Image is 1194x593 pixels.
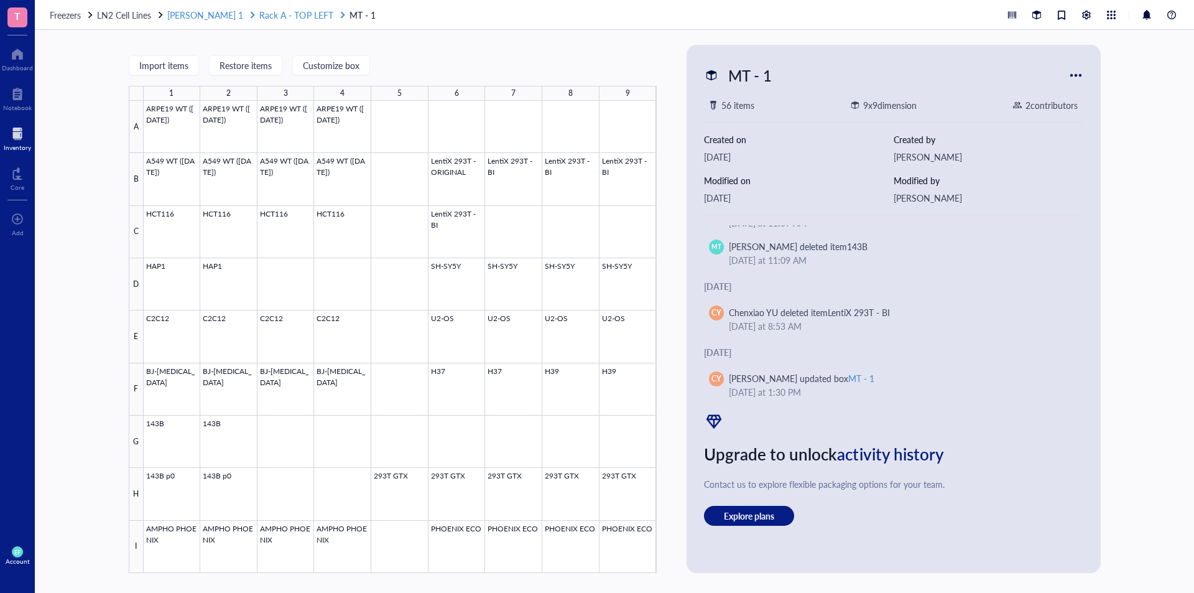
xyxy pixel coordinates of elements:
[828,306,890,319] div: LentiX 293T - BI
[511,85,516,101] div: 7
[704,441,1083,467] div: Upgrade to unlock
[129,258,144,311] div: D
[704,367,1083,404] a: CY[PERSON_NAME] updated boxMT - 1[DATE] at 1:30 PM
[97,8,165,22] a: LN2 Cell Lines
[129,521,144,573] div: I
[3,104,32,111] div: Notebook
[626,85,630,101] div: 9
[721,98,754,112] div: 56 items
[129,311,144,363] div: E
[894,150,1083,164] div: [PERSON_NAME]
[729,306,890,319] div: Chenxiao YU deleted item
[2,64,33,72] div: Dashboard
[340,85,345,101] div: 4
[129,363,144,416] div: F
[568,85,573,101] div: 8
[704,477,1083,491] div: Contact us to explore flexible packaging options for your team.
[12,229,24,236] div: Add
[292,55,370,75] button: Customize box
[894,191,1083,205] div: [PERSON_NAME]
[711,242,721,251] span: MT
[837,442,944,465] span: activity history
[14,549,21,556] span: EF
[729,240,868,253] div: [PERSON_NAME] deleted item
[894,133,1083,146] div: Created by
[11,184,24,191] div: Core
[11,164,24,191] a: Core
[848,372,874,385] div: MT - 1
[729,253,1068,267] div: [DATE] at 11:09 AM
[704,133,894,146] div: Created on
[167,9,243,21] span: [PERSON_NAME] 1
[729,371,874,385] div: [PERSON_NAME] updated box
[711,373,721,385] span: CY
[4,124,31,151] a: Inventory
[397,85,402,101] div: 5
[711,307,721,319] span: CY
[14,8,21,24] span: T
[139,60,188,70] span: Import items
[50,9,81,21] span: Freezers
[226,85,231,101] div: 2
[863,98,917,112] div: 9 x 9 dimension
[50,8,95,22] a: Freezers
[729,385,1068,399] div: [DATE] at 1:30 PM
[169,85,174,101] div: 1
[1025,98,1078,112] div: 2 contributor s
[704,506,794,526] button: Explore plans
[129,101,144,153] div: A
[129,468,144,520] div: H
[129,206,144,258] div: C
[129,55,199,75] button: Import items
[704,506,1083,526] a: Explore plans
[894,174,1083,187] div: Modified by
[129,153,144,205] div: B
[6,558,30,565] div: Account
[723,62,777,88] div: MT - 1
[704,279,1083,293] div: [DATE]
[284,85,288,101] div: 3
[704,345,1083,359] div: [DATE]
[349,8,378,22] a: MT - 1
[729,319,1068,333] div: [DATE] at 8:53 AM
[97,9,151,21] span: LN2 Cell Lines
[259,9,333,21] span: Rack A - TOP LEFT
[167,8,346,22] a: [PERSON_NAME] 1Rack A - TOP LEFT
[4,144,31,151] div: Inventory
[209,55,282,75] button: Restore items
[2,44,33,72] a: Dashboard
[704,191,894,205] div: [DATE]
[704,150,894,164] div: [DATE]
[455,85,459,101] div: 6
[704,174,894,187] div: Modified on
[724,510,774,521] span: Explore plans
[220,60,272,70] span: Restore items
[3,84,32,111] a: Notebook
[847,240,868,253] div: 143B
[129,416,144,468] div: G
[303,60,359,70] span: Customize box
